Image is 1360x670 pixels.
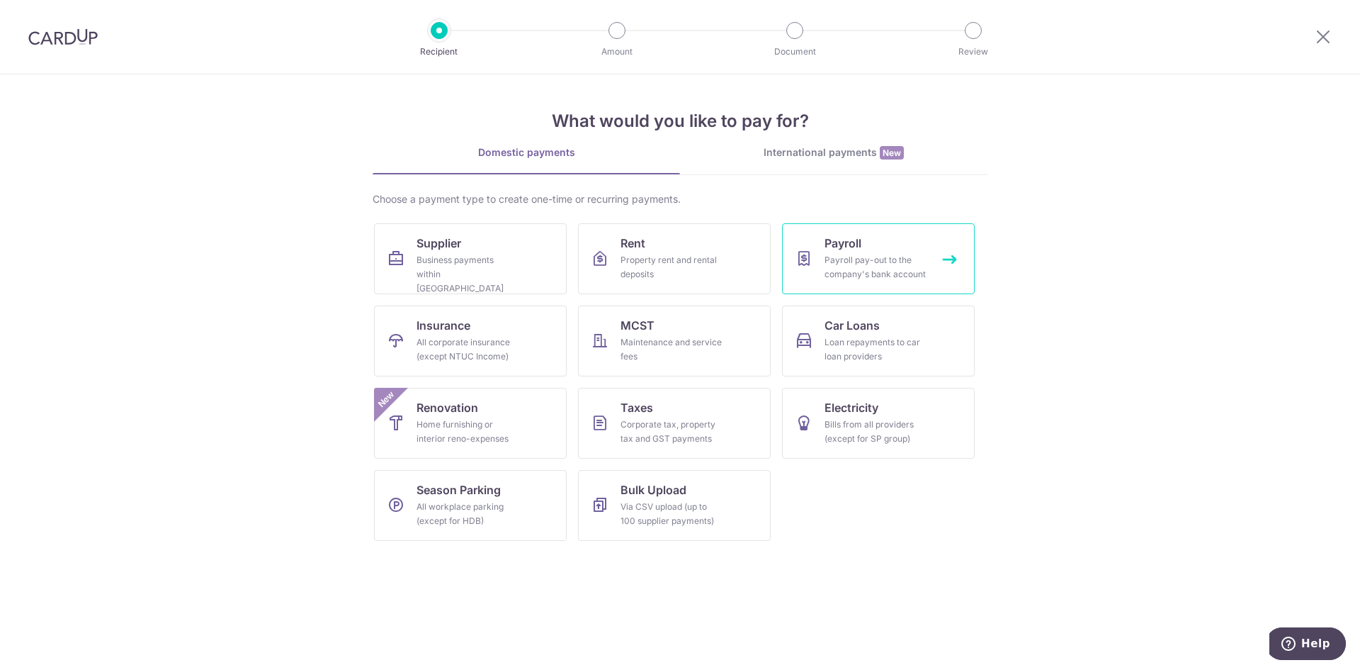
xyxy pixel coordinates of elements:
[374,223,567,294] a: SupplierBusiness payments within [GEOGRAPHIC_DATA]
[416,253,518,296] div: Business payments within [GEOGRAPHIC_DATA]
[416,235,461,252] span: Supplier
[578,306,771,376] a: MCSTMaintenance and service fees
[620,399,653,416] span: Taxes
[32,10,61,23] span: Help
[416,399,478,416] span: Renovation
[620,235,645,252] span: Rent
[416,335,518,364] div: All corporate insurance (except NTUC Income)
[824,235,861,252] span: Payroll
[416,418,518,446] div: Home furnishing or interior reno-expenses
[416,500,518,528] div: All workplace parking (except for HDB)
[416,481,501,498] span: Season Parking
[620,317,654,334] span: MCST
[880,146,904,160] span: New
[824,317,880,334] span: Car Loans
[921,45,1026,59] p: Review
[620,253,722,281] div: Property rent and rental deposits
[374,470,567,541] a: Season ParkingAll workplace parking (except for HDB)
[782,306,975,376] a: Car LoansLoan repayments to car loan providers
[578,470,771,541] a: Bulk UploadVia CSV upload (up to 100 supplier payments)
[824,399,878,416] span: Electricity
[565,45,669,59] p: Amount
[824,335,926,364] div: Loan repayments to car loan providers
[373,145,680,160] div: Domestic payments
[1269,627,1346,663] iframe: Opens a widget where you can find more information
[680,145,987,160] div: International payments
[824,253,926,281] div: Payroll pay-out to the company's bank account
[620,481,686,498] span: Bulk Upload
[782,388,975,459] a: ElectricityBills from all providers (except for SP group)
[28,28,98,45] img: CardUp
[620,500,722,528] div: Via CSV upload (up to 100 supplier payments)
[416,317,470,334] span: Insurance
[620,418,722,446] div: Corporate tax, property tax and GST payments
[620,335,722,364] div: Maintenance and service fees
[782,223,975,294] a: PayrollPayroll pay-out to the company's bank account
[578,223,771,294] a: RentProperty rent and rental deposits
[375,388,398,411] span: New
[374,388,567,459] a: RenovationHome furnishing or interior reno-expensesNew
[824,418,926,446] div: Bills from all providers (except for SP group)
[373,108,987,134] h4: What would you like to pay for?
[742,45,847,59] p: Document
[373,192,987,206] div: Choose a payment type to create one-time or recurring payments.
[578,388,771,459] a: TaxesCorporate tax, property tax and GST payments
[387,45,492,59] p: Recipient
[374,306,567,376] a: InsuranceAll corporate insurance (except NTUC Income)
